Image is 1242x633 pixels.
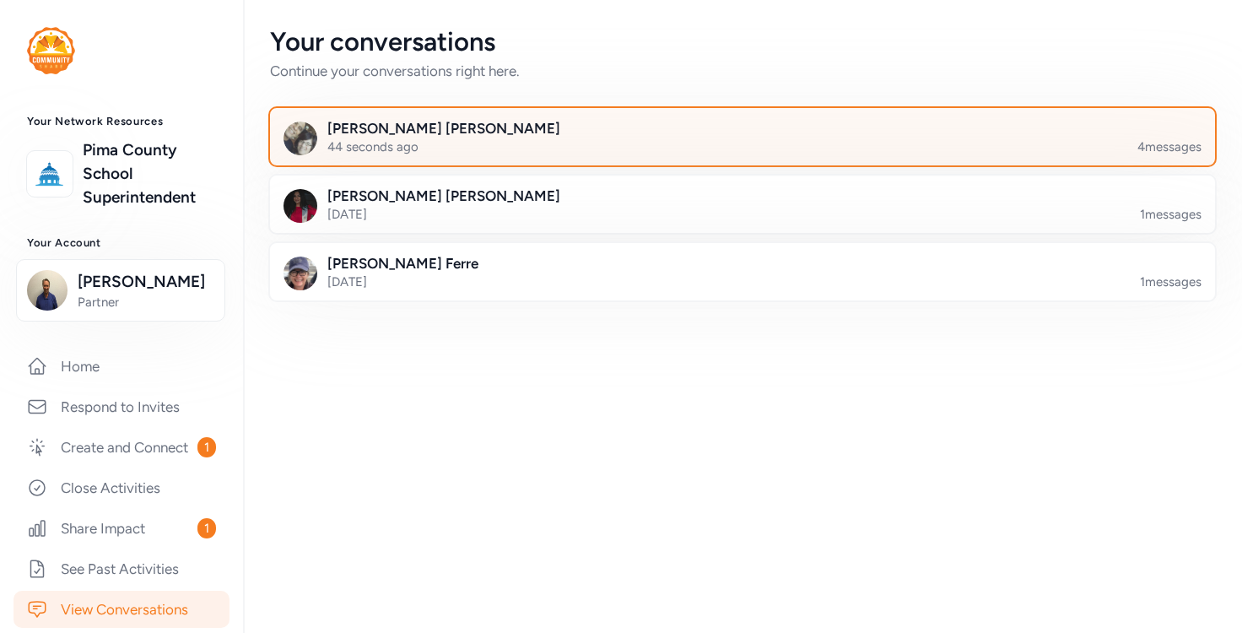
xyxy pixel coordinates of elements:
h3: Your Network Resources [27,115,216,128]
a: Share Impact1 [13,510,229,547]
div: Continue your conversations right here. [270,61,1215,81]
img: logo [27,27,75,74]
a: Respond to Invites [13,388,229,425]
span: Partner [78,294,214,311]
a: Create and Connect1 [13,429,229,466]
a: Home [13,348,229,385]
span: [PERSON_NAME] [78,270,214,294]
span: 1 [197,437,216,457]
button: [PERSON_NAME]Partner [16,259,225,322]
a: View Conversations [13,591,229,628]
span: 1 [197,518,216,538]
div: Your conversations [270,27,1215,57]
img: logo [31,155,68,192]
a: See Past Activities [13,550,229,587]
h3: Your Account [27,236,216,250]
a: Close Activities [13,469,229,506]
a: Pima County School Superintendent [83,138,216,209]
